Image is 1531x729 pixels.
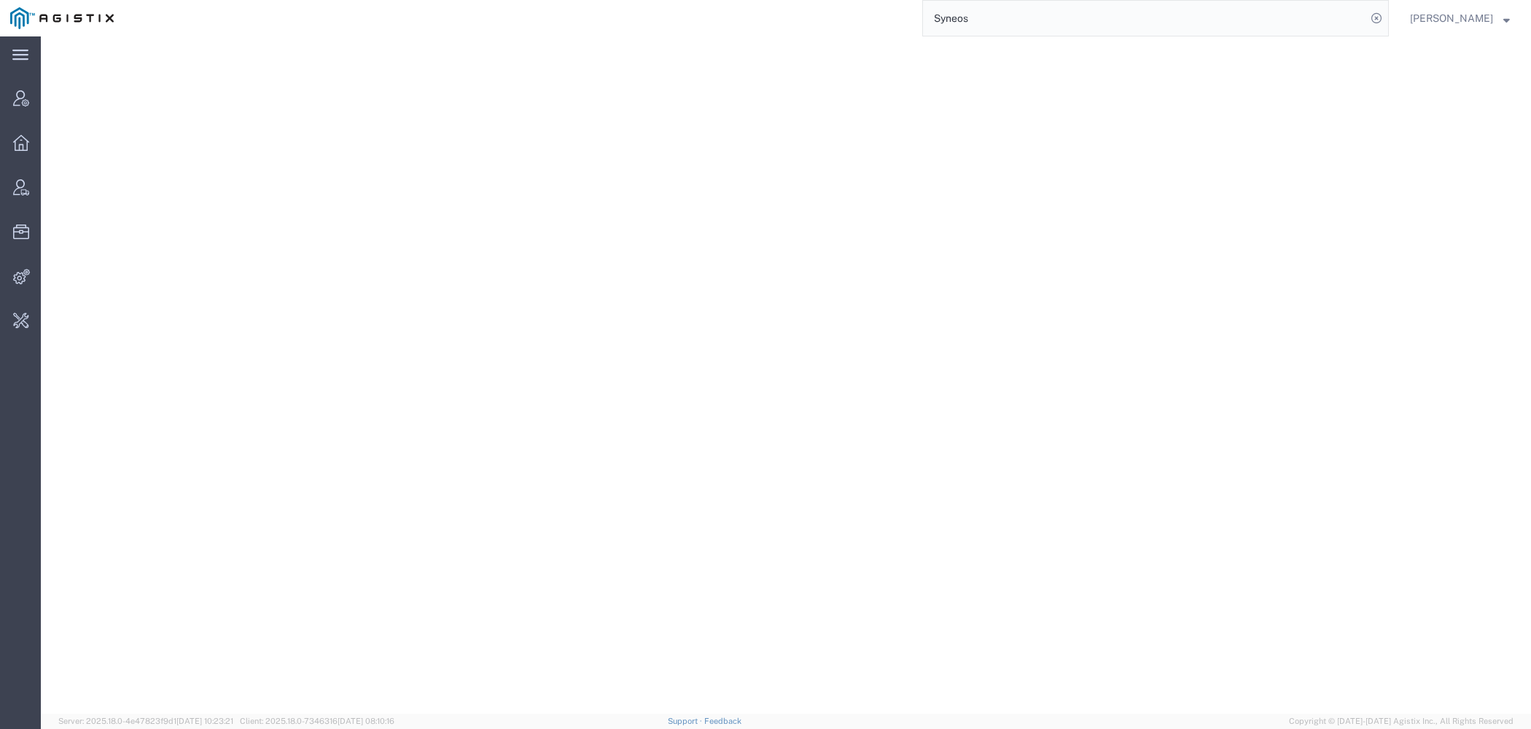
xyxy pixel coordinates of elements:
a: Feedback [704,717,741,725]
span: Kaitlyn Hostetler [1410,10,1493,26]
span: Server: 2025.18.0-4e47823f9d1 [58,717,233,725]
span: [DATE] 10:23:21 [176,717,233,725]
button: [PERSON_NAME] [1409,9,1511,27]
span: Copyright © [DATE]-[DATE] Agistix Inc., All Rights Reserved [1289,715,1514,728]
iframe: FS Legacy Container [41,36,1531,714]
span: Client: 2025.18.0-7346316 [240,717,394,725]
input: Search for shipment number, reference number [923,1,1366,36]
a: Support [668,717,704,725]
img: logo [10,7,114,29]
span: [DATE] 08:10:16 [338,717,394,725]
